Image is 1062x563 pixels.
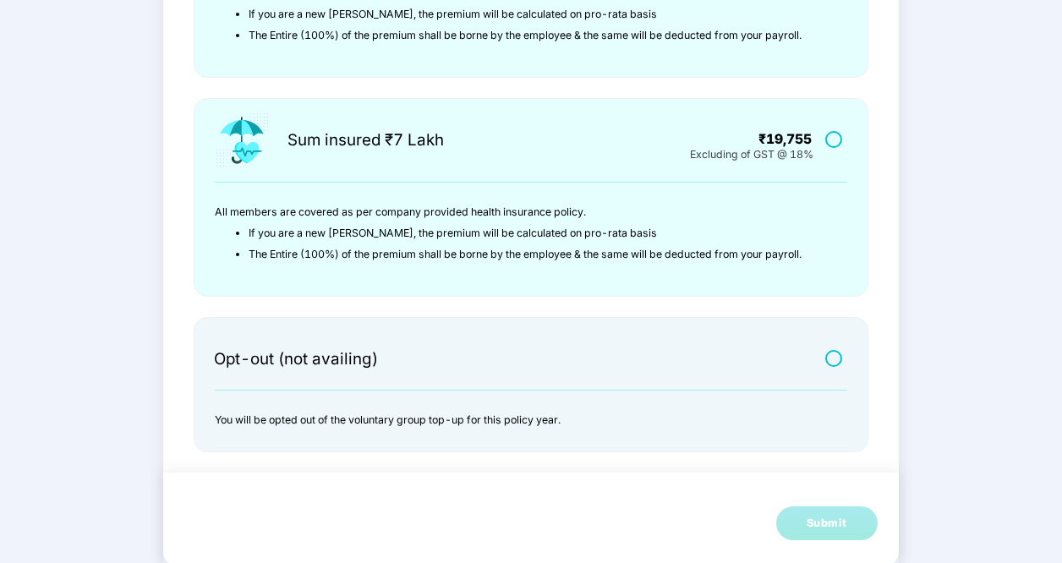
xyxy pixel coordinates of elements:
li: If you are a new [PERSON_NAME], the premium will be calculated on pro-rata basis [249,223,826,244]
div: Excluding of GST @ 18% [690,145,813,158]
button: Submit [776,506,878,540]
div: ₹19,755 [671,133,812,149]
img: icon [214,112,271,169]
div: Opt-out (not availing) [214,352,378,370]
li: The Entire (100%) of the premium shall be borne by the employee & the same will be deducted from ... [249,25,826,46]
div: Sum insured ₹7 Lakh [287,133,444,151]
li: If you are a new [PERSON_NAME], the premium will be calculated on pro-rata basis [249,4,826,25]
div: Submit [807,515,847,532]
p: All members are covered as per company provided health insurance policy. [215,202,826,223]
li: The Entire (100%) of the premium shall be borne by the employee & the same will be deducted from ... [249,244,826,265]
p: You will be opted out of the voluntary group top-up for this policy year. [215,410,826,431]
